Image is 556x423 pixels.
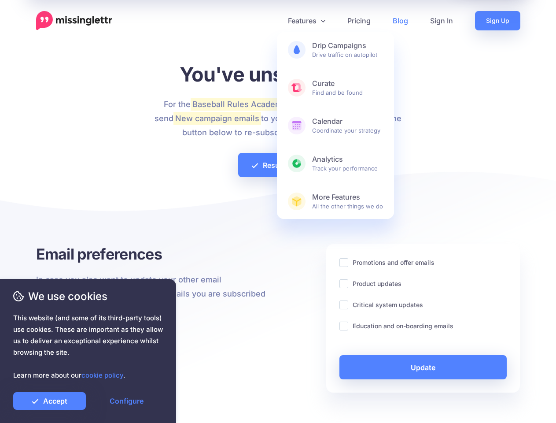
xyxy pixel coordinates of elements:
label: Promotions and offer emails [353,257,434,267]
h1: You've unsubscribed [154,62,402,86]
span: Drive traffic on autopilot [312,41,383,59]
mark: Baseball Rules Academy [191,98,288,110]
div: Features [277,32,394,219]
b: Calendar [312,117,383,126]
a: Sign Up [475,11,520,30]
span: Find and be found [312,79,383,96]
a: Resubscribe [238,153,318,177]
span: Track your performance [312,155,383,172]
a: CalendarCoordinate your strategy [277,108,394,143]
a: AnalyticsTrack your performance [277,146,394,181]
a: Configure [90,392,163,410]
mark: New campaign emails [173,112,261,124]
a: Blog [382,11,419,30]
span: This website (and some of its third-party tools) use cookies. These are important as they allow u... [13,312,163,381]
h3: Email preferences [36,244,272,264]
a: Drip CampaignsDrive traffic on autopilot [277,32,394,67]
b: Analytics [312,155,383,164]
b: More Features [312,193,383,202]
a: Accept [13,392,86,410]
a: Features [277,11,336,30]
a: Pricing [336,11,382,30]
label: Education and on-boarding emails [353,321,453,331]
a: Update [339,355,507,379]
a: More FeaturesAll the other things we do [277,184,394,219]
p: For the Workspace, we'll no longer send to you. If this was a mistake click the button below to r... [154,97,402,140]
span: We use cookies [13,289,163,304]
b: Drip Campaigns [312,41,383,50]
span: Coordinate your strategy [312,117,383,134]
span: All the other things we do [312,193,383,210]
b: Curate [312,79,383,88]
a: cookie policy [81,371,123,379]
label: Product updates [353,278,401,289]
label: Critical system updates [353,300,423,310]
p: In case you also want to update your other email preferences, below are the other emails you are ... [36,273,272,315]
a: CurateFind and be found [277,70,394,105]
a: Sign In [419,11,464,30]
